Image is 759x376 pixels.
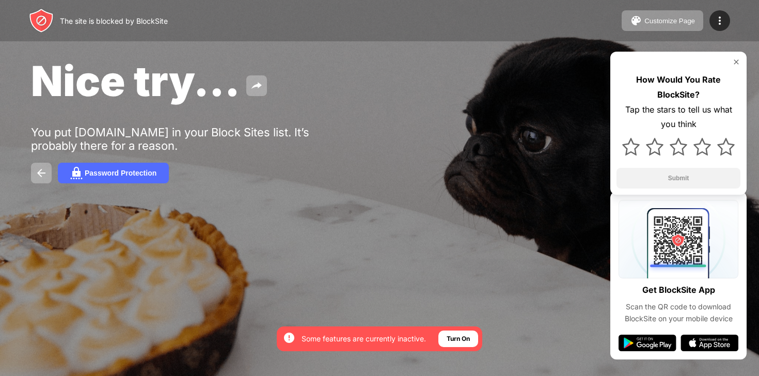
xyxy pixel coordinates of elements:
img: star.svg [717,138,735,155]
div: Customize Page [644,17,695,25]
img: share.svg [250,80,263,92]
img: header-logo.svg [29,8,54,33]
img: star.svg [622,138,640,155]
span: Nice try... [31,56,240,106]
div: The site is blocked by BlockSite [60,17,168,25]
div: Some features are currently inactive. [302,334,426,344]
div: Tap the stars to tell us what you think [616,102,740,132]
img: menu-icon.svg [714,14,726,27]
div: Turn On [447,334,470,344]
img: google-play.svg [619,335,676,351]
div: Password Protection [85,169,156,177]
div: You put [DOMAIN_NAME] in your Block Sites list. It’s probably there for a reason. [31,126,350,152]
img: star.svg [693,138,711,155]
button: Customize Page [622,10,703,31]
img: rate-us-close.svg [732,58,740,66]
div: Scan the QR code to download BlockSite on your mobile device [619,301,738,324]
div: Get BlockSite App [642,283,715,297]
button: Submit [616,168,740,189]
img: password.svg [70,167,83,179]
img: app-store.svg [681,335,738,351]
img: star.svg [646,138,663,155]
div: How Would You Rate BlockSite? [616,72,740,102]
img: error-circle-white.svg [283,332,295,344]
button: Password Protection [58,163,169,183]
img: back.svg [35,167,48,179]
img: pallet.svg [630,14,642,27]
img: star.svg [670,138,687,155]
